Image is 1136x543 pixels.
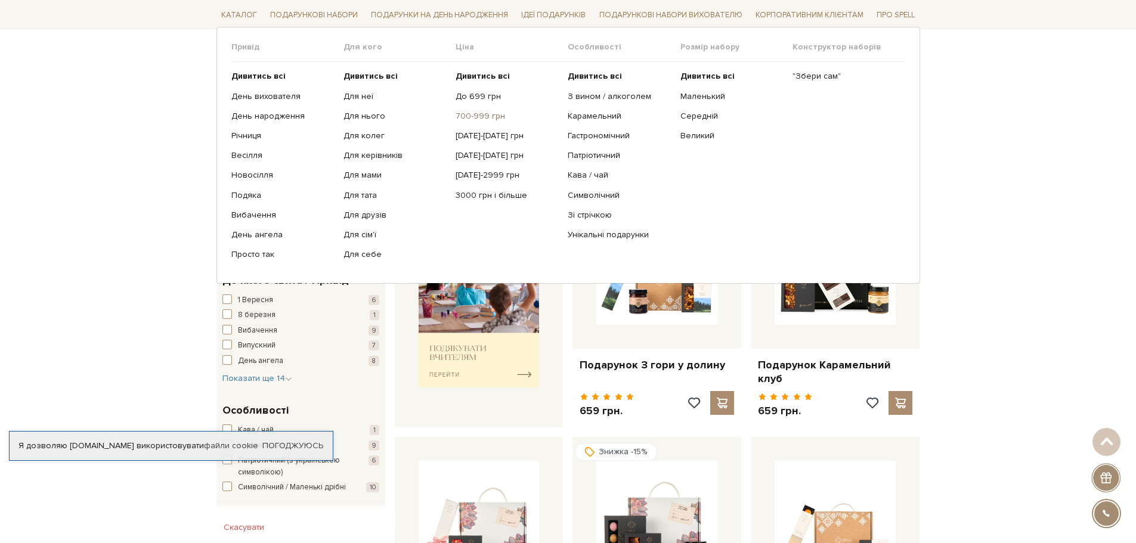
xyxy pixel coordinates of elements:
b: Дивитись всі [343,71,398,81]
a: Для сім'ї [343,229,447,240]
span: 10 [366,482,379,492]
a: Подарунок Карамельний клуб [758,358,912,386]
span: Розмір набору [222,511,298,528]
a: День народження [231,111,335,122]
button: 8 березня 1 [222,309,379,321]
a: [DATE]-[DATE] грн [456,131,559,141]
a: Подарунки на День народження [366,6,513,24]
a: Для тата [343,190,447,200]
span: Випускний [238,340,276,352]
a: Подарункові набори [265,6,363,24]
button: Вибачення 9 [222,325,379,337]
button: Кава / чай 1 [222,424,379,436]
button: Патріотичний (з українською символікою) 6 [222,455,379,478]
a: Зі стрічкою [568,210,671,221]
a: Символічний [568,190,671,200]
a: Вибачення [231,210,335,221]
a: Для колег [343,131,447,141]
div: Я дозволяю [DOMAIN_NAME] використовувати [10,440,333,451]
b: Дивитись всі [680,71,735,81]
a: Каталог [216,6,262,24]
p: 659 грн. [758,404,812,418]
a: До 699 грн [456,91,559,101]
a: 3000 грн і більше [456,190,559,200]
span: День ангела [238,355,283,367]
div: Знижка -15% [575,443,657,461]
b: Дивитись всі [456,71,510,81]
a: [DATE]-[DATE] грн [456,150,559,161]
span: 1 Вересня [238,294,273,306]
a: Середній [680,111,784,122]
a: 700-999 грн [456,111,559,122]
a: Для керівників [343,150,447,161]
a: День ангела [231,229,335,240]
a: Великий [680,131,784,141]
span: Символічний / Маленькі дрібні [238,482,346,494]
a: Ідеї подарунків [516,6,590,24]
a: Погоджуюсь [262,440,323,451]
a: Гастрономічний [568,131,671,141]
span: Особливості [222,402,289,418]
a: Унікальні подарунки [568,229,671,240]
a: Кава / чай [568,170,671,181]
button: Показати ще 14 [222,373,292,384]
a: День вихователя [231,91,335,101]
a: Про Spell [872,6,920,24]
span: 1 [370,310,379,320]
a: Маленький [680,91,784,101]
span: Для кого [343,42,456,52]
a: Для себе [343,249,447,260]
span: 7 [369,340,379,350]
span: Привід [231,42,343,52]
a: Просто так [231,249,335,260]
a: Патріотичний [568,150,671,161]
a: Новосілля [231,170,335,181]
span: Кава / чай [238,424,274,436]
a: Для друзів [343,210,447,221]
a: Весілля [231,150,335,161]
b: Дивитись всі [568,71,622,81]
button: 1 Вересня 6 [222,294,379,306]
button: Випускний 7 [222,340,379,352]
span: 6 [369,295,379,305]
span: Патріотичний (з українською символікою) [238,455,346,478]
span: 1 [370,425,379,435]
a: Річниця [231,131,335,141]
span: 8 [369,356,379,366]
span: Ціна [456,42,568,52]
a: [DATE]-2999 грн [456,170,559,181]
button: Скасувати [216,518,271,537]
a: Дивитись всі [568,71,671,82]
a: Подяка [231,190,335,200]
span: Показати ще 14 [222,373,292,383]
a: Подарунок З гори у долину [580,358,734,372]
a: Дивитись всі [231,71,335,82]
a: Карамельний [568,111,671,122]
span: Розмір набору [680,42,793,52]
div: Каталог [216,27,920,284]
a: Дивитись всі [680,71,784,82]
p: 659 грн. [580,404,634,418]
a: Корпоративним клієнтам [751,5,868,25]
a: Дивитись всі [456,71,559,82]
a: файли cookie [204,440,258,451]
span: 9 [369,325,379,336]
a: Подарункові набори вихователю [595,5,747,25]
a: Для неї [343,91,447,101]
span: 6 [369,455,379,466]
span: 8 березня [238,309,276,321]
a: З вином / алкоголем [568,91,671,101]
b: Дивитись всі [231,71,286,81]
a: "Збери сам" [793,71,896,82]
span: 9 [369,440,379,451]
a: Для мами [343,170,447,181]
img: banner [419,220,540,387]
a: Для нього [343,111,447,122]
span: Конструктор наборів [793,42,905,52]
span: Особливості [568,42,680,52]
span: Вибачення [238,325,277,337]
a: Дивитись всі [343,71,447,82]
button: Символічний / Маленькі дрібні 10 [222,482,379,494]
button: День ангела 8 [222,355,379,367]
